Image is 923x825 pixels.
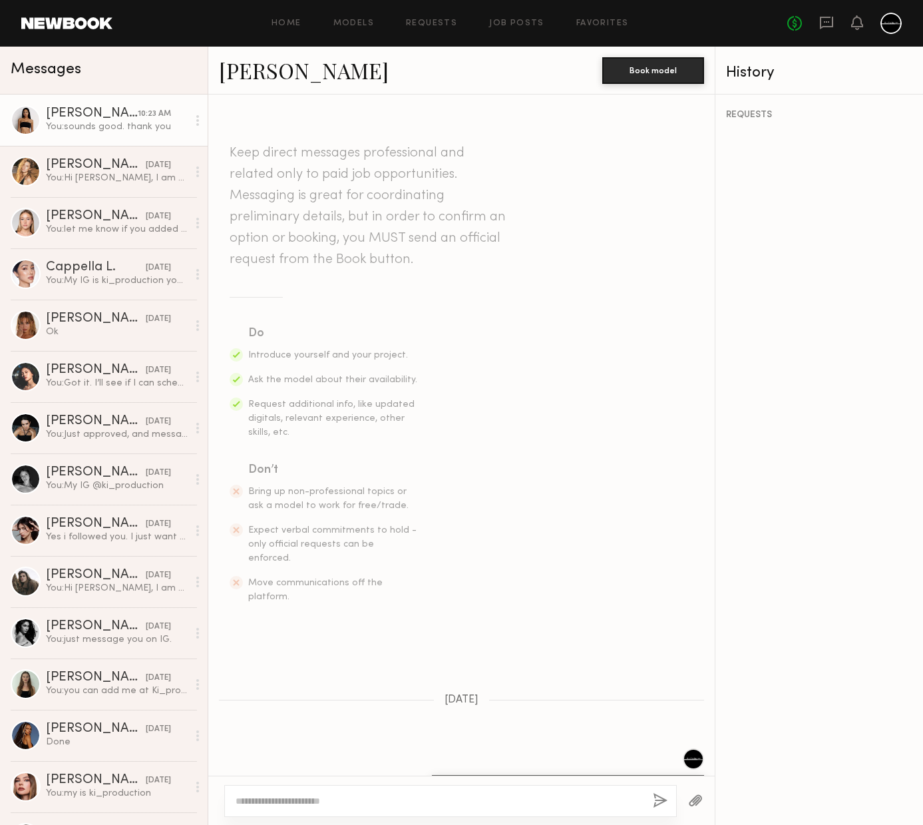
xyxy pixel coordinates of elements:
[146,159,171,172] div: [DATE]
[248,579,383,601] span: Move communications off the platform.
[146,364,171,377] div: [DATE]
[46,671,146,685] div: [PERSON_NAME]
[219,56,389,85] a: [PERSON_NAME]
[248,400,415,437] span: Request additional info, like updated digitals, relevant experience, other skills, etc.
[576,19,629,28] a: Favorites
[230,142,509,270] header: Keep direct messages professional and related only to paid job opportunities. Messaging is great ...
[248,351,408,360] span: Introduce yourself and your project.
[146,672,171,685] div: [DATE]
[602,57,704,84] button: Book model
[46,517,146,531] div: [PERSON_NAME]
[46,274,188,287] div: You: My IG is ki_production you can add me as well.
[146,415,171,428] div: [DATE]
[46,210,146,223] div: [PERSON_NAME]
[46,428,188,441] div: You: Just approved, and messaged
[726,111,912,120] div: REQUESTS
[146,774,171,787] div: [DATE]
[46,620,146,633] div: [PERSON_NAME]
[46,787,188,800] div: You: my is ki_production
[46,722,146,736] div: [PERSON_NAME]
[46,364,146,377] div: [PERSON_NAME]
[146,262,171,274] div: [DATE]
[146,313,171,326] div: [DATE]
[46,312,146,326] div: [PERSON_NAME]
[46,736,188,748] div: Done
[248,376,417,384] span: Ask the model about their availability.
[46,172,188,184] div: You: Hi [PERSON_NAME], I am currently working on some vintage film style concepts. I am planning ...
[46,531,188,543] div: Yes i followed you. I just want to understand what the shoot is for?
[406,19,457,28] a: Requests
[11,62,81,77] span: Messages
[146,621,171,633] div: [DATE]
[333,19,374,28] a: Models
[602,64,704,75] a: Book model
[46,158,146,172] div: [PERSON_NAME]
[445,694,478,706] span: [DATE]
[146,467,171,479] div: [DATE]
[46,774,146,787] div: [PERSON_NAME]
[248,324,419,343] div: Do
[726,65,912,81] div: History
[272,19,301,28] a: Home
[46,261,146,274] div: Cappella L.
[138,108,171,121] div: 10:23 AM
[46,107,138,121] div: [PERSON_NAME]
[46,377,188,390] div: You: Got it. I’ll see if I can schedule shoot on that day. Here is my IG ki_production, add me I ...
[46,685,188,697] div: You: you can add me at Ki_production.
[248,487,409,510] span: Bring up non-professional topics or ask a model to work for free/trade.
[46,569,146,582] div: [PERSON_NAME]
[46,479,188,492] div: You: My IG @ki_production
[46,633,188,646] div: You: just message you on IG.
[248,461,419,479] div: Don’t
[46,415,146,428] div: [PERSON_NAME]
[46,326,188,338] div: Ok
[146,723,171,736] div: [DATE]
[146,210,171,223] div: [DATE]
[146,569,171,582] div: [DATE]
[46,223,188,236] div: You: let me know if you added me, so I can show you some Inspo, and lets confirm date time.
[248,526,417,563] span: Expect verbal commitments to hold - only official requests can be enforced.
[146,518,171,531] div: [DATE]
[46,466,146,479] div: [PERSON_NAME]
[46,121,188,133] div: You: sounds good. thank you
[489,19,544,28] a: Job Posts
[46,582,188,595] div: You: Hi [PERSON_NAME], I am currently working on some vintage film style concepts. I am planning ...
